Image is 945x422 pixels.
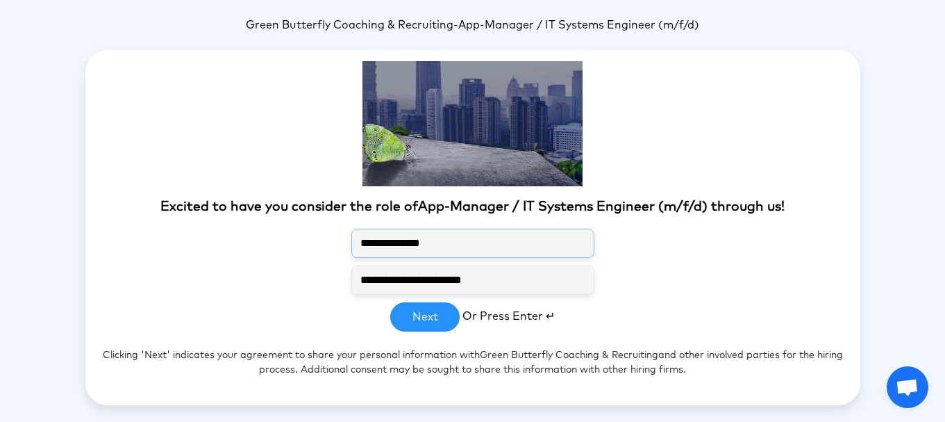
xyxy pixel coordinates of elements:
p: Excited to have you consider the role of [85,197,860,218]
p: - [85,17,860,33]
span: App-Manager / IT Systems Engineer (m/f/d) through us! [418,200,785,213]
span: App-Manager / IT Systems Engineer (m/f/d) [458,19,699,31]
span: Or Press Enter ↵ [462,311,555,322]
p: Clicking 'Next' indicates your agreement to share your personal information with and other involv... [85,332,860,394]
span: Green Butterfly Coaching & Recruiting [246,19,453,31]
button: Next [390,302,460,332]
a: Open chat [887,366,928,408]
span: Green Butterfly Coaching & Recruiting [480,350,658,360]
